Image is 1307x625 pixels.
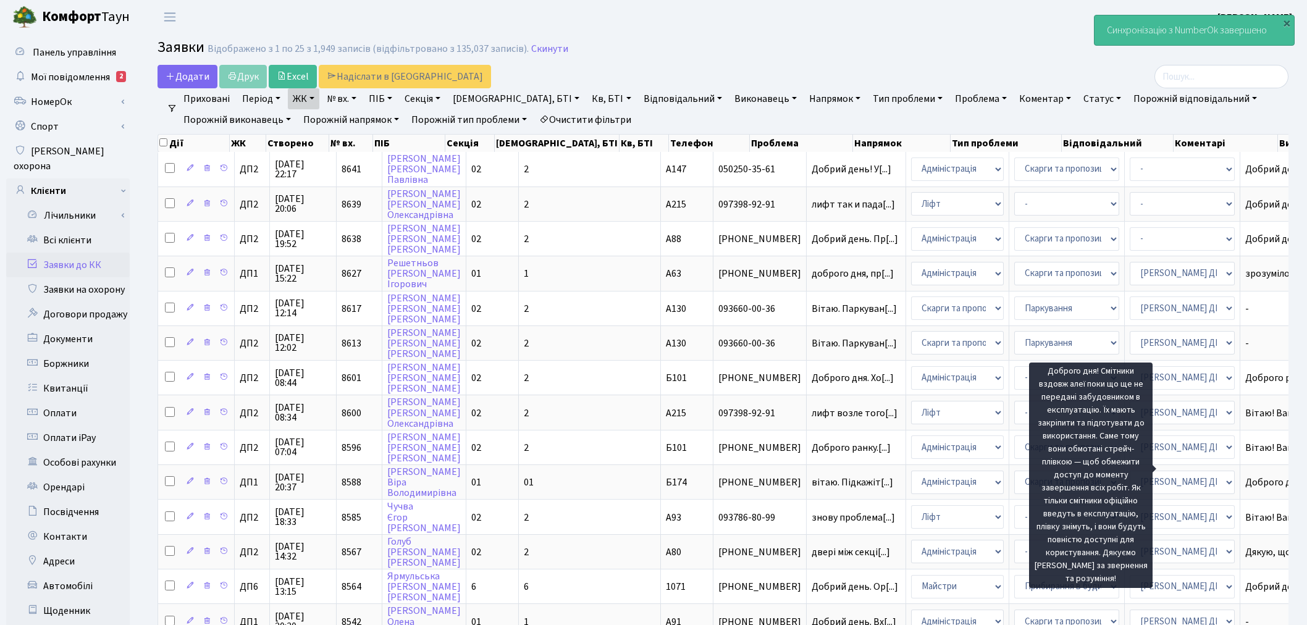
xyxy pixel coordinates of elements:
b: Комфорт [42,7,101,27]
span: 8596 [342,441,361,455]
span: А130 [666,302,686,316]
span: 2 [524,198,529,211]
div: Доброго дня! Смітники вздовж алеї поки що ще не передані забудовником в експлуатацію. Їх мають за... [1029,363,1153,588]
span: 8600 [342,406,361,420]
a: Заявки до КК [6,253,130,277]
a: Мої повідомлення2 [6,65,130,90]
a: Всі клієнти [6,228,130,253]
span: 2 [524,232,529,246]
a: Коментар [1014,88,1076,109]
a: Додати [158,65,217,88]
a: Приховані [179,88,235,109]
span: [DATE] 12:02 [275,333,331,353]
span: [DATE] 19:52 [275,229,331,249]
span: [DATE] 20:06 [275,194,331,214]
a: Квитанції [6,376,130,401]
span: 2 [524,371,529,385]
span: Добрий день. Пр[...] [812,232,898,246]
a: Кв, БТІ [587,88,636,109]
span: [PHONE_NUMBER] [718,269,801,279]
span: знову проблема[...] [812,511,895,524]
th: Проблема [750,135,853,152]
span: 8639 [342,198,361,211]
span: 6 [471,580,476,594]
span: 093660-00-36 [718,304,801,314]
a: [PERSON_NAME][PERSON_NAME][PERSON_NAME] [387,361,461,395]
span: Вітаю. Паркуван[...] [812,337,897,350]
span: [DATE] 20:37 [275,472,331,492]
a: Контакти [6,524,130,549]
span: 02 [471,441,481,455]
a: Голуб[PERSON_NAME][PERSON_NAME] [387,535,461,569]
span: 2 [524,162,529,176]
a: [PERSON_NAME][PERSON_NAME]Олександрівна [387,396,461,430]
span: Б101 [666,371,687,385]
img: logo.png [12,5,37,30]
span: 8585 [342,511,361,524]
span: [PHONE_NUMBER] [718,547,801,557]
span: [DATE] 18:33 [275,507,331,527]
a: Панель управління [6,40,130,65]
span: 2 [524,545,529,559]
span: [DATE] 22:17 [275,159,331,179]
a: Клієнти [6,178,130,203]
a: ЧучваЄгор[PERSON_NAME] [387,500,461,535]
a: Відповідальний [639,88,727,109]
span: Доброго ранку.[...] [812,441,891,455]
span: [PHONE_NUMBER] [718,373,801,383]
span: ДП1 [240,269,264,279]
span: 8564 [342,580,361,594]
span: А80 [666,545,681,559]
a: [PERSON_NAME][PERSON_NAME][PERSON_NAME] [387,292,461,326]
a: № вх. [322,88,361,109]
span: ДП2 [240,304,264,314]
span: 02 [471,371,481,385]
button: Переключити навігацію [154,7,185,27]
a: ЖК [288,88,319,109]
a: [PERSON_NAME] охорона [6,139,130,178]
span: А93 [666,511,681,524]
span: Заявки [158,36,204,58]
a: Оплати [6,401,130,426]
span: Б101 [666,441,687,455]
span: 097398-92-91 [718,408,801,418]
span: А88 [666,232,681,246]
span: 02 [471,406,481,420]
a: [PERSON_NAME][PERSON_NAME][PERSON_NAME] [387,326,461,361]
a: Секція [400,88,445,109]
span: ДП1 [240,477,264,487]
span: А215 [666,198,686,211]
span: вітаю. Підкажіт[...] [812,476,893,489]
th: № вх. [329,135,373,152]
span: А63 [666,267,681,280]
a: Решетньов[PERSON_NAME]Ігорович [387,256,461,291]
a: Ярмульська[PERSON_NAME][PERSON_NAME] [387,569,461,604]
span: Таун [42,7,130,28]
span: Вітаю. Паркуван[...] [812,302,897,316]
a: [PERSON_NAME][PERSON_NAME]Олександрівна [387,187,461,222]
a: Порожній відповідальний [1128,88,1262,109]
span: 02 [471,198,481,211]
span: ДП2 [240,443,264,453]
a: ПІБ [364,88,397,109]
a: Автомобілі [6,574,130,598]
a: Адреси [6,549,130,574]
span: 8588 [342,476,361,489]
span: 2 [524,441,529,455]
span: 1071 [666,580,686,594]
a: Боржники [6,351,130,376]
span: 8638 [342,232,361,246]
th: Напрямок [853,135,951,152]
span: 097398-92-91 [718,199,801,209]
a: [PERSON_NAME]ВіраВолодимирівна [387,465,461,500]
span: Б174 [666,476,687,489]
b: [PERSON_NAME] [1217,10,1292,24]
span: ДП2 [240,199,264,209]
span: [PHONE_NUMBER] [718,582,801,592]
span: Додати [166,70,209,83]
span: [PHONE_NUMBER] [718,443,801,453]
th: Коментарі [1174,135,1278,152]
a: Оплати iPay [6,426,130,450]
a: [PERSON_NAME] [1217,10,1292,25]
span: 8627 [342,267,361,280]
